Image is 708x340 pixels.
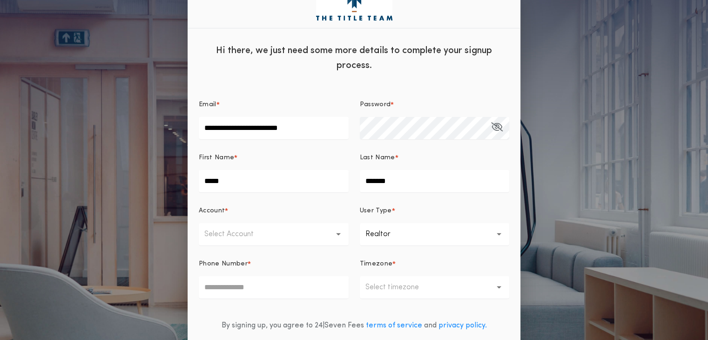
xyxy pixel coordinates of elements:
input: Password* [360,117,510,139]
p: Email [199,100,216,109]
p: Password [360,100,391,109]
input: First Name* [199,170,349,192]
div: Hi there, we just need some more details to complete your signup process. [188,36,520,78]
p: Timezone [360,259,393,269]
p: Last Name [360,153,395,163]
button: Realtor [360,223,510,245]
button: Password* [491,117,503,139]
input: Phone Number* [199,276,349,299]
p: Realtor [365,229,405,240]
input: Email* [199,117,349,139]
a: privacy policy. [438,322,487,329]
div: By signing up, you agree to 24|Seven Fees and [222,320,487,331]
button: Select Account [199,223,349,245]
p: First Name [199,153,234,163]
input: Last Name* [360,170,510,192]
a: terms of service [366,322,422,329]
p: Phone Number [199,259,248,269]
p: User Type [360,206,392,216]
p: Select timezone [365,282,434,293]
button: Select timezone [360,276,510,299]
p: Account [199,206,225,216]
p: Select Account [204,229,269,240]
